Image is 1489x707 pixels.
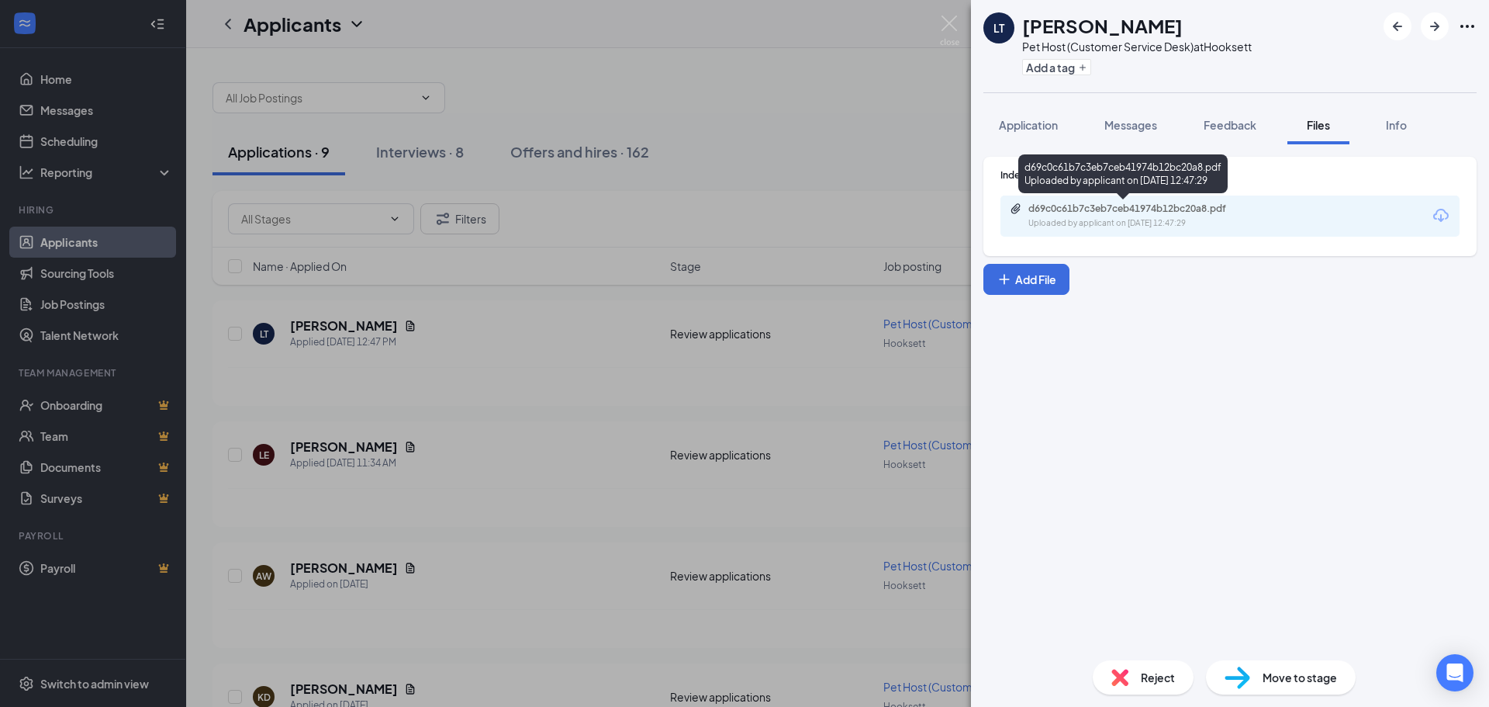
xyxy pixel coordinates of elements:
svg: Paperclip [1010,203,1022,215]
span: Info [1386,118,1407,132]
svg: Download [1432,206,1450,225]
div: Open Intercom Messenger [1436,654,1473,691]
div: d69c0c61b7c3eb7ceb41974b12bc20a8.pdf [1028,203,1245,215]
a: Paperclipd69c0c61b7c3eb7ceb41974b12bc20a8.pdfUploaded by applicant on [DATE] 12:47:29 [1010,203,1261,230]
span: Feedback [1204,118,1256,132]
span: Files [1307,118,1330,132]
span: Messages [1104,118,1157,132]
div: d69c0c61b7c3eb7ceb41974b12bc20a8.pdf Uploaded by applicant on [DATE] 12:47:29 [1018,154,1228,193]
span: Reject [1141,669,1175,686]
div: LT [993,20,1004,36]
svg: Plus [997,272,1012,287]
span: Move to stage [1263,669,1337,686]
div: Indeed Resume [1000,168,1460,182]
svg: ArrowRight [1425,17,1444,36]
svg: ArrowLeftNew [1388,17,1407,36]
svg: Plus [1078,63,1087,72]
div: Uploaded by applicant on [DATE] 12:47:29 [1028,217,1261,230]
span: Application [999,118,1058,132]
svg: Ellipses [1458,17,1477,36]
h1: [PERSON_NAME] [1022,12,1183,39]
button: ArrowLeftNew [1384,12,1411,40]
button: ArrowRight [1421,12,1449,40]
button: Add FilePlus [983,264,1069,295]
div: Pet Host (Customer Service Desk) at Hooksett [1022,39,1252,54]
button: PlusAdd a tag [1022,59,1091,75]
